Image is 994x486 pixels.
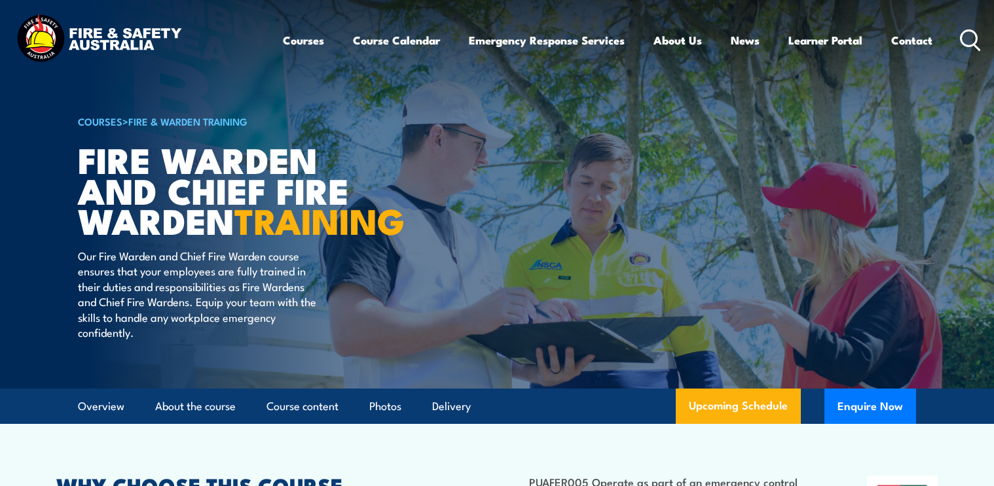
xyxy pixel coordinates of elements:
[155,389,236,424] a: About the course
[78,114,122,128] a: COURSES
[824,389,916,424] button: Enquire Now
[369,389,401,424] a: Photos
[267,389,339,424] a: Course content
[676,389,801,424] a: Upcoming Schedule
[469,23,625,58] a: Emergency Response Services
[432,389,471,424] a: Delivery
[78,144,401,235] h1: Fire Warden and Chief Fire Warden
[891,23,932,58] a: Contact
[78,389,124,424] a: Overview
[78,248,317,339] p: Our Fire Warden and Chief Fire Warden course ensures that your employees are fully trained in the...
[283,23,324,58] a: Courses
[78,113,401,129] h6: >
[234,192,405,247] strong: TRAINING
[731,23,760,58] a: News
[788,23,862,58] a: Learner Portal
[128,114,248,128] a: Fire & Warden Training
[653,23,702,58] a: About Us
[353,23,440,58] a: Course Calendar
